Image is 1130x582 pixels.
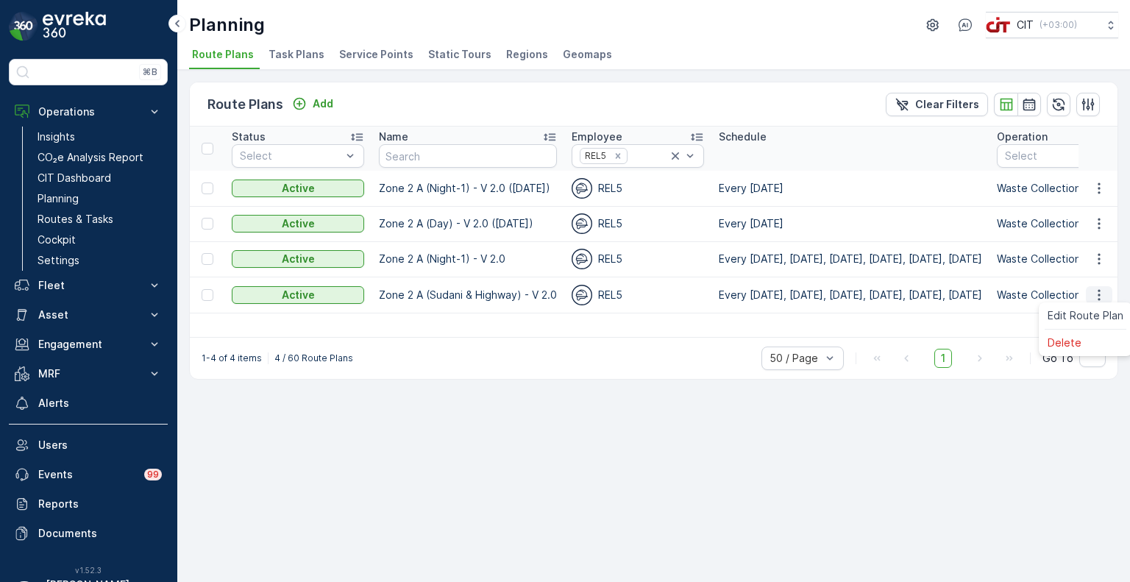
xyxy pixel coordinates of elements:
a: Users [9,430,168,460]
div: Toggle Row Selected [202,253,213,265]
a: Insights [32,127,168,147]
button: Operations [9,97,168,127]
a: Settings [32,250,168,271]
p: Status [232,129,266,144]
div: Toggle Row Selected [202,218,213,230]
span: 1 [934,349,952,368]
button: Active [232,180,364,197]
a: CO₂e Analysis Report [32,147,168,168]
p: Every [DATE] [719,181,982,196]
p: Events [38,467,135,482]
p: Waste Collection [997,288,1129,302]
div: Toggle Row Selected [202,289,213,301]
p: CIT [1017,18,1034,32]
p: ( +03:00 ) [1040,19,1077,31]
p: Engagement [38,337,138,352]
div: REL5 [572,213,704,234]
p: Insights [38,129,75,144]
button: Engagement [9,330,168,359]
button: Asset [9,300,168,330]
button: Active [232,250,364,268]
div: REL5 [572,178,704,199]
p: CIT Dashboard [38,171,111,185]
div: REL5 [580,149,608,163]
p: Reports [38,497,162,511]
img: svg%3e [572,249,592,269]
a: Alerts [9,388,168,418]
img: svg%3e [572,213,592,234]
p: Zone 2 A (Sudani & Highway) - V 2.0 [379,288,557,302]
p: Zone 2 A (Night-1) - V 2.0 ([DATE]) [379,181,557,196]
input: Search [379,144,557,168]
p: Active [282,181,315,196]
p: 4 / 60 Route Plans [274,352,353,364]
p: Active [282,252,315,266]
button: Active [232,286,364,304]
p: Operations [38,104,138,119]
p: Waste Collection [997,252,1129,266]
img: logo_dark-DEwI_e13.png [43,12,106,41]
span: Delete [1048,336,1081,350]
button: Add [286,95,339,113]
span: Route Plans [192,47,254,62]
p: Every [DATE] [719,216,982,231]
img: svg%3e [572,178,592,199]
p: Settings [38,253,79,268]
p: Zone 2 A (Night-1) - V 2.0 [379,252,557,266]
p: Users [38,438,162,453]
span: Geomaps [563,47,612,62]
p: Planning [189,13,265,37]
p: Active [282,288,315,302]
div: Toggle Row Selected [202,182,213,194]
span: Task Plans [269,47,324,62]
p: ⌘B [143,66,157,78]
p: Planning [38,191,79,206]
p: Name [379,129,408,144]
p: Routes & Tasks [38,212,113,227]
img: logo [9,12,38,41]
button: MRF [9,359,168,388]
button: Active [232,215,364,233]
p: MRF [38,366,138,381]
p: 99 [147,469,159,480]
p: Asset [38,308,138,322]
p: Cockpit [38,233,76,247]
p: CO₂e Analysis Report [38,150,143,165]
span: Edit Route Plan [1048,308,1123,323]
button: Clear Filters [886,93,988,116]
p: Every [DATE], [DATE], [DATE], [DATE], [DATE], [DATE] [719,288,982,302]
a: CIT Dashboard [32,168,168,188]
a: Reports [9,489,168,519]
span: Static Tours [428,47,491,62]
p: Waste Collection [997,181,1129,196]
a: Planning [32,188,168,209]
a: Events99 [9,460,168,489]
p: Add [313,96,333,111]
p: Employee [572,129,622,144]
div: REL5 [572,249,704,269]
p: Route Plans [207,94,283,115]
button: CIT(+03:00) [986,12,1118,38]
p: Every [DATE], [DATE], [DATE], [DATE], [DATE], [DATE] [719,252,982,266]
p: Clear Filters [915,97,979,112]
a: Edit Route Plan [1042,305,1129,326]
span: v 1.52.3 [9,566,168,575]
span: Service Points [339,47,413,62]
p: Zone 2 A (Day) - V 2.0 ([DATE]) [379,216,557,231]
img: svg%3e [572,285,592,305]
p: Active [282,216,315,231]
div: REL5 [572,285,704,305]
a: Routes & Tasks [32,209,168,230]
button: Fleet [9,271,168,300]
div: Remove REL5 [610,150,626,162]
img: cit-logo_pOk6rL0.png [986,17,1011,33]
span: Go To [1042,351,1073,366]
p: Waste Collection [997,216,1129,231]
a: Cockpit [32,230,168,250]
p: Schedule [719,129,767,144]
p: Operation [997,129,1048,144]
p: 1-4 of 4 items [202,352,262,364]
span: Regions [506,47,548,62]
p: Fleet [38,278,138,293]
p: Select [1005,149,1106,163]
